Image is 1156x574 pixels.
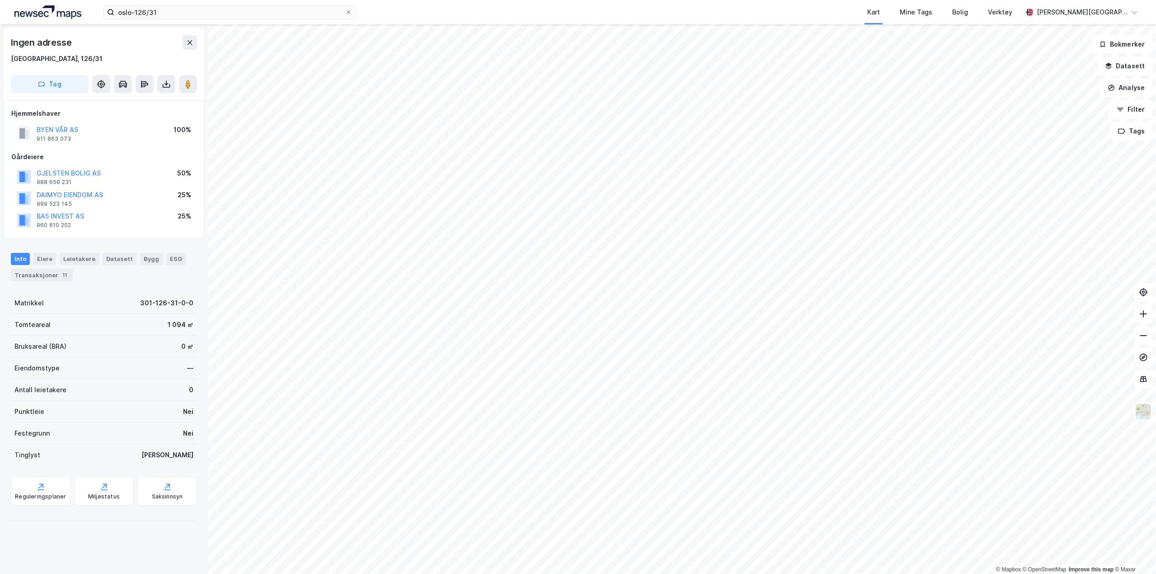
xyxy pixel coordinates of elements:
[189,384,193,395] div: 0
[183,428,193,439] div: Nei
[14,5,81,19] img: logo.a4113a55bc3d86da70a041830d287a7e.svg
[1097,57,1152,75] button: Datasett
[37,200,72,208] div: 999 523 145
[1069,566,1114,573] a: Improve this map
[141,450,193,460] div: [PERSON_NAME]
[1109,100,1152,119] button: Filter
[1091,35,1152,53] button: Bokmerker
[952,7,968,18] div: Bolig
[33,253,56,265] div: Eiere
[14,384,66,395] div: Antall leietakere
[1100,79,1152,97] button: Analyse
[867,7,880,18] div: Kart
[14,406,44,417] div: Punktleie
[11,152,197,162] div: Gårdeiere
[11,253,30,265] div: Info
[11,53,103,64] div: [GEOGRAPHIC_DATA], 126/31
[11,35,73,50] div: Ingen adresse
[37,135,71,142] div: 911 863 073
[14,341,66,352] div: Bruksareal (BRA)
[900,7,932,18] div: Mine Tags
[103,253,136,265] div: Datasett
[60,270,69,280] div: 11
[11,108,197,119] div: Hjemmelshaver
[996,566,1021,573] a: Mapbox
[1023,566,1067,573] a: OpenStreetMap
[168,319,193,330] div: 1 094 ㎡
[11,75,89,93] button: Tag
[178,211,191,222] div: 25%
[1111,531,1156,574] iframe: Chat Widget
[174,124,191,135] div: 100%
[88,493,120,500] div: Miljøstatus
[14,319,51,330] div: Tomteareal
[152,493,183,500] div: Saksinnsyn
[1110,122,1152,140] button: Tags
[187,363,193,374] div: —
[15,493,66,500] div: Reguleringsplaner
[178,190,191,200] div: 25%
[1135,403,1152,420] img: Z
[14,428,50,439] div: Festegrunn
[14,363,60,374] div: Eiendomstype
[37,222,71,229] div: 960 610 202
[181,341,193,352] div: 0 ㎡
[60,253,99,265] div: Leietakere
[14,298,44,308] div: Matrikkel
[177,168,191,179] div: 50%
[37,179,71,186] div: 988 659 231
[1037,7,1127,18] div: [PERSON_NAME][GEOGRAPHIC_DATA]
[140,298,193,308] div: 301-126-31-0-0
[183,406,193,417] div: Nei
[988,7,1012,18] div: Verktøy
[166,253,186,265] div: ESG
[14,450,40,460] div: Tinglyst
[11,269,73,281] div: Transaksjoner
[114,5,345,19] input: Søk på adresse, matrikkel, gårdeiere, leietakere eller personer
[140,253,163,265] div: Bygg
